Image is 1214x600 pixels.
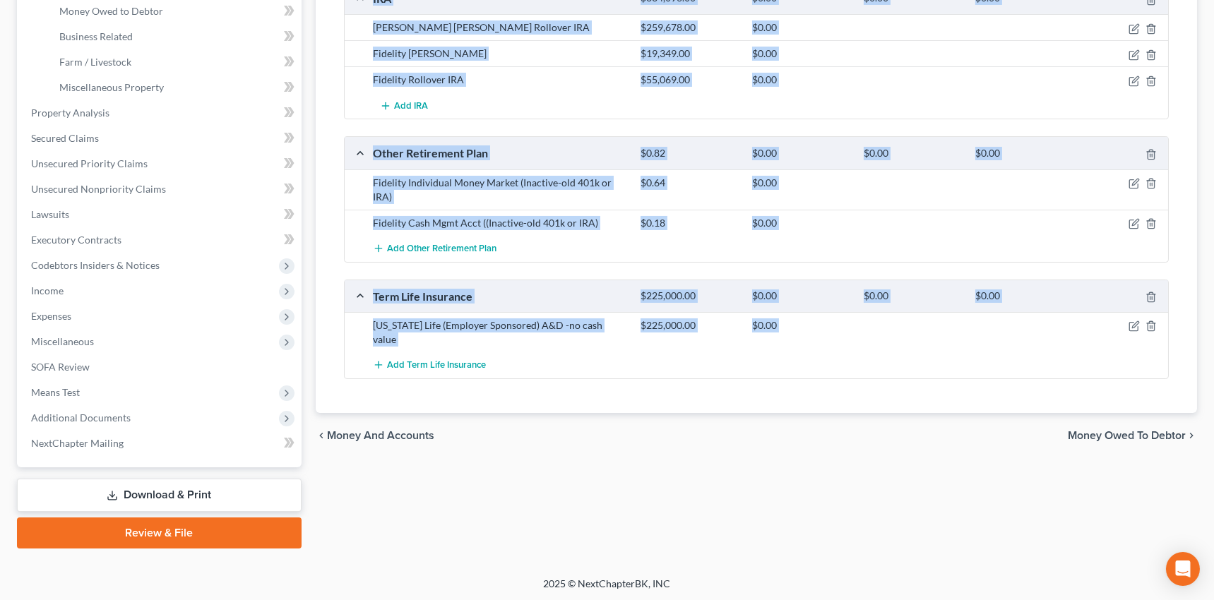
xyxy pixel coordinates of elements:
span: Money Owed to Debtor [1068,430,1186,441]
a: Miscellaneous Property [48,75,302,100]
span: Miscellaneous Property [59,81,164,93]
div: Fidelity [PERSON_NAME] [366,47,633,61]
span: Add Term Life Insurance [387,360,486,371]
div: [PERSON_NAME] [PERSON_NAME] Rollover IRA [366,20,633,35]
div: Term Life Insurance [366,289,633,304]
div: $0.00 [745,20,857,35]
button: Add IRA [373,92,435,119]
div: Open Intercom Messenger [1166,552,1200,586]
a: Secured Claims [20,126,302,151]
span: Executory Contracts [31,234,121,246]
a: Farm / Livestock [48,49,302,75]
div: $259,678.00 [633,20,745,35]
span: Money Owed to Debtor [59,5,163,17]
span: Farm / Livestock [59,56,131,68]
span: Expenses [31,310,71,322]
div: $0.00 [968,147,1080,160]
a: Property Analysis [20,100,302,126]
div: $0.00 [745,147,857,160]
div: $0.00 [857,289,968,303]
div: $0.00 [745,47,857,61]
div: $0.00 [857,147,968,160]
span: NextChapter Mailing [31,437,124,449]
button: Add Other Retirement Plan [373,236,496,262]
span: Property Analysis [31,107,109,119]
span: Add IRA [394,100,428,112]
a: NextChapter Mailing [20,431,302,456]
button: Money Owed to Debtor chevron_right [1068,430,1197,441]
div: $0.00 [745,216,857,230]
div: $19,349.00 [633,47,745,61]
span: Add Other Retirement Plan [387,243,496,254]
span: Means Test [31,386,80,398]
div: $55,069.00 [633,73,745,87]
div: Fidelity Rollover IRA [366,73,633,87]
span: Codebtors Insiders & Notices [31,259,160,271]
div: $225,000.00 [633,289,745,303]
span: Additional Documents [31,412,131,424]
span: Unsecured Nonpriority Claims [31,183,166,195]
a: Download & Print [17,479,302,512]
span: Money and Accounts [327,430,434,441]
span: Lawsuits [31,208,69,220]
div: $0.00 [968,289,1080,303]
a: Lawsuits [20,202,302,227]
a: Unsecured Priority Claims [20,151,302,176]
i: chevron_right [1186,430,1197,441]
div: $225,000.00 [633,318,745,332]
span: Miscellaneous [31,335,94,347]
div: Other Retirement Plan [366,145,633,160]
div: $0.82 [633,147,745,160]
a: SOFA Review [20,354,302,380]
div: $0.00 [745,176,857,190]
a: Unsecured Nonpriority Claims [20,176,302,202]
div: Fidelity Cash Mgmt Acct ((Inactive-old 401k or IRA) [366,216,633,230]
a: Business Related [48,24,302,49]
button: chevron_left Money and Accounts [316,430,434,441]
div: [US_STATE] Life (Employer Sponsored) A&D -no cash value [366,318,633,347]
span: Secured Claims [31,132,99,144]
div: Fidelity Individual Money Market (Inactive-old 401k or IRA) [366,176,633,204]
div: $0.00 [745,73,857,87]
button: Add Term Life Insurance [373,352,486,378]
span: Business Related [59,30,133,42]
span: Income [31,284,64,296]
div: $0.64 [633,176,745,190]
div: $0.00 [745,289,857,303]
span: SOFA Review [31,361,90,373]
div: $0.00 [745,318,857,332]
div: $0.18 [633,216,745,230]
a: Review & File [17,517,302,548]
a: Executory Contracts [20,227,302,253]
i: chevron_left [316,430,327,441]
span: Unsecured Priority Claims [31,157,148,169]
